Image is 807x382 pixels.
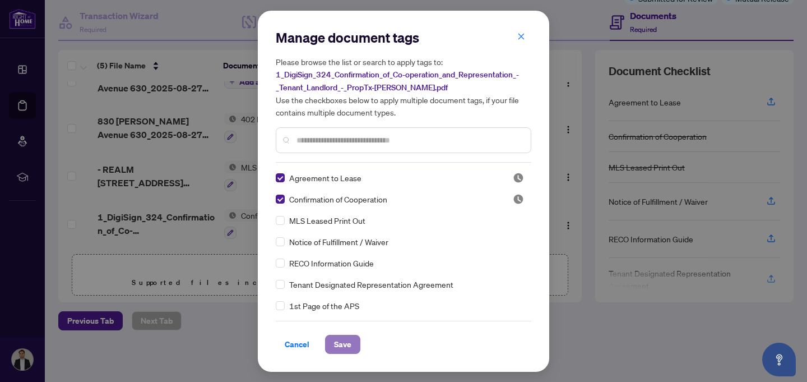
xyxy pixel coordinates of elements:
[513,194,524,205] img: status
[325,335,360,354] button: Save
[276,56,531,118] h5: Please browse the list or search to apply tags to: Use the checkboxes below to apply multiple doc...
[289,236,388,248] span: Notice of Fulfillment / Waiver
[289,193,387,205] span: Confirmation of Cooperation
[276,335,318,354] button: Cancel
[289,214,365,227] span: MLS Leased Print Out
[276,29,531,47] h2: Manage document tags
[289,257,374,269] span: RECO Information Guide
[513,194,524,205] span: Pending Review
[276,70,519,93] span: 1_DigiSign_324_Confirmation_of_Co-operation_and_Representation_-_Tenant_Landlord_-_PropTx-[PERSON...
[762,343,796,376] button: Open asap
[513,172,524,183] span: Pending Review
[513,172,524,183] img: status
[289,300,359,312] span: 1st Page of the APS
[289,172,361,184] span: Agreement to Lease
[517,33,525,40] span: close
[285,335,309,353] span: Cancel
[334,335,351,353] span: Save
[289,278,453,291] span: Tenant Designated Representation Agreement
